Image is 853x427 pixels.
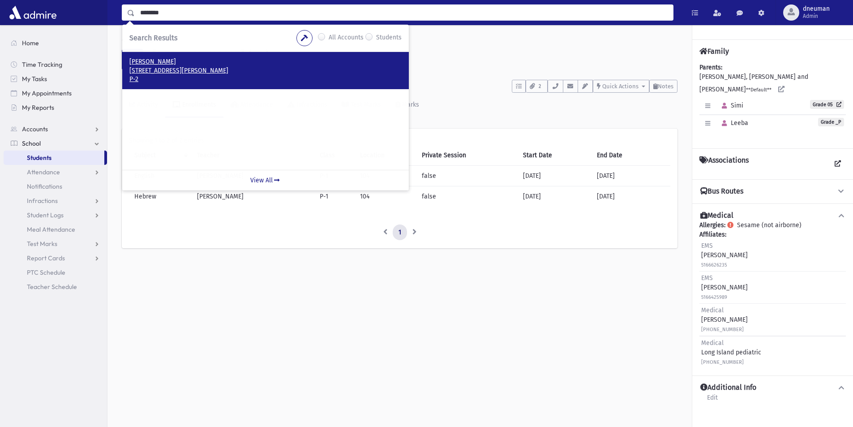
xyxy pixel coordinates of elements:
span: EMS [701,242,713,250]
div: [PERSON_NAME] [701,273,748,302]
span: Time Tracking [22,60,62,69]
nav: breadcrumb [122,36,154,49]
div: [PERSON_NAME] [701,306,748,334]
h4: Additional Info [700,383,756,392]
span: Admin [803,13,830,20]
img: AdmirePro [7,4,59,22]
small: [PHONE_NUMBER] [701,327,744,332]
span: Quick Actions [602,83,639,90]
a: Home [4,36,107,50]
td: false [416,186,518,207]
span: PTC Schedule [27,268,65,276]
a: Students [4,151,104,165]
a: My Appointments [4,86,107,100]
td: [DATE] [518,186,592,207]
a: Activity [122,93,165,118]
a: Grade 05 [810,100,844,109]
a: Teacher Schedule [4,280,107,294]
span: Infractions [27,197,58,205]
span: dneuman [803,5,830,13]
span: Leeba [718,119,748,127]
a: PTC Schedule [4,265,107,280]
b: Parents: [699,64,722,71]
b: Affiliates: [699,231,726,238]
a: My Tasks [4,72,107,86]
h1: [PERSON_NAME] (_P) [152,49,677,64]
span: 2 [536,82,544,91]
span: Medical [701,306,724,314]
button: Notes [649,80,677,93]
span: My Tasks [22,75,47,83]
span: Home [22,39,39,47]
h6: [STREET_ADDRESS] [152,68,677,76]
td: [DATE] [592,186,670,207]
label: Students [376,33,402,43]
a: Time Tracking [4,57,107,72]
span: School [22,139,41,147]
span: My Reports [22,104,54,112]
span: Notes [658,83,673,90]
span: Teacher Schedule [27,283,77,291]
label: All Accounts [329,33,364,43]
span: Report Cards [27,254,65,262]
a: My Reports [4,100,107,115]
td: Hebrew [129,186,192,207]
a: 1 [393,224,407,241]
div: Long Island pediatric [701,338,761,367]
h4: Bus Routes [700,187,743,196]
th: End Date [592,145,670,166]
span: Students [27,154,51,162]
td: [DATE] [518,165,592,186]
button: Bus Routes [699,187,846,196]
div: [PERSON_NAME], [PERSON_NAME] and [PERSON_NAME] [699,63,846,141]
span: Grade _P [818,118,844,126]
div: Marks [400,101,419,108]
a: Accounts [4,122,107,136]
span: Student Logs [27,211,64,219]
p: P-2 [129,75,402,84]
a: Student Logs [4,208,107,222]
button: Quick Actions [593,80,649,93]
div: W [122,49,143,70]
td: [PERSON_NAME] [192,186,314,207]
a: Attendance [4,165,107,179]
p: [PERSON_NAME] [129,57,402,66]
span: Meal Attendance [27,225,75,233]
h4: Family [699,47,729,56]
div: [PERSON_NAME] [701,241,748,269]
a: View All [122,170,409,190]
span: Test Marks [27,240,57,248]
span: Accounts [22,125,48,133]
button: Medical [699,211,846,220]
input: Search [135,4,673,21]
span: Simi [718,102,743,109]
span: EMS [701,274,713,282]
small: 5166425989 [701,294,727,300]
small: [PHONE_NUMBER] [701,359,744,365]
td: 104 [355,186,416,207]
td: false [416,165,518,186]
td: P-1 [314,186,355,207]
h4: Associations [699,156,749,172]
button: Additional Info [699,383,846,392]
a: Report Cards [4,251,107,265]
span: Notifications [27,182,62,190]
th: Private Session [416,145,518,166]
a: Edit [707,392,718,409]
th: Start Date [518,145,592,166]
span: Attendance [27,168,60,176]
a: View all Associations [830,156,846,172]
span: Search Results [129,34,177,42]
a: Infractions [4,194,107,208]
a: Test Marks [4,237,107,251]
a: Students [122,37,154,44]
small: 5166626235 [701,262,727,268]
a: Notifications [4,179,107,194]
td: [DATE] [592,165,670,186]
button: 2 [526,80,548,93]
h4: Medical [700,211,733,220]
span: My Appointments [22,89,72,97]
p: [STREET_ADDRESS][PERSON_NAME] [129,66,402,75]
b: Allergies: [699,221,725,229]
div: Sesame (not airborne) [699,220,846,368]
